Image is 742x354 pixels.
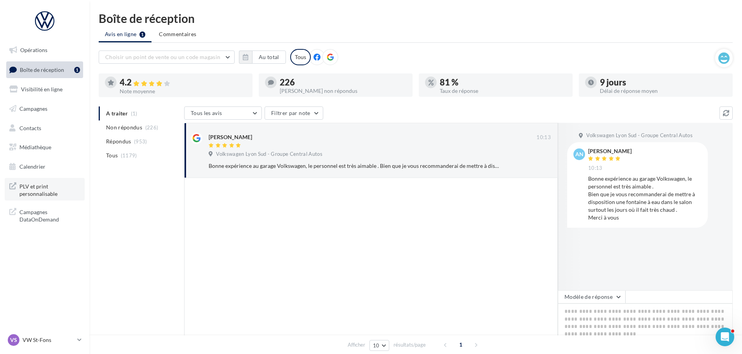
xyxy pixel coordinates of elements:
[21,86,63,92] span: Visibilité en ligne
[5,159,85,175] a: Calendrier
[600,78,726,87] div: 9 jours
[121,152,137,159] span: (1179)
[280,78,406,87] div: 226
[5,139,85,155] a: Médiathèque
[10,336,17,344] span: VS
[536,134,551,141] span: 10:13
[74,67,80,73] div: 1
[239,51,286,64] button: Au total
[440,88,566,94] div: Taux de réponse
[6,333,83,347] a: VS VW St-Fons
[5,81,85,98] a: Visibilité en ligne
[216,151,322,158] span: Volkswagen Lyon Sud - Groupe Central Autos
[5,120,85,136] a: Contacts
[19,124,41,131] span: Contacts
[5,61,85,78] a: Boîte de réception1
[265,106,323,120] button: Filtrer par note
[558,290,625,303] button: Modèle de réponse
[209,133,252,141] div: [PERSON_NAME]
[209,162,500,170] div: Bonne expérience au garage Volkswagen, le personnel est très aimable . Bien que je vous recommand...
[99,12,733,24] div: Boîte de réception
[575,150,583,158] span: AN
[440,78,566,87] div: 81 %
[19,105,47,112] span: Campagnes
[280,88,406,94] div: [PERSON_NAME] non répondus
[19,181,80,198] span: PLV et print personnalisable
[191,110,222,116] span: Tous les avis
[99,51,235,64] button: Choisir un point de vente ou un code magasin
[19,144,51,150] span: Médiathèque
[252,51,286,64] button: Au total
[19,207,80,223] span: Campagnes DataOnDemand
[20,66,64,73] span: Boîte de réception
[145,124,159,131] span: (226)
[120,89,246,94] div: Note moyenne
[588,175,702,221] div: Bonne expérience au garage Volkswagen, le personnel est très aimable . Bien que je vous recommand...
[134,138,147,145] span: (953)
[106,124,142,131] span: Non répondus
[369,340,389,351] button: 10
[348,341,365,349] span: Afficher
[5,178,85,201] a: PLV et print personnalisable
[600,88,726,94] div: Délai de réponse moyen
[455,338,467,351] span: 1
[290,49,311,65] div: Tous
[588,165,603,172] span: 10:13
[106,138,131,145] span: Répondus
[120,78,246,87] div: 4.2
[105,54,220,60] span: Choisir un point de vente ou un code magasin
[394,341,426,349] span: résultats/page
[5,42,85,58] a: Opérations
[184,106,262,120] button: Tous les avis
[20,47,47,53] span: Opérations
[373,342,380,349] span: 10
[23,336,74,344] p: VW St-Fons
[106,152,118,159] span: Tous
[159,30,196,38] span: Commentaires
[588,148,632,154] div: [PERSON_NAME]
[716,328,734,346] iframe: Intercom live chat
[586,132,693,139] span: Volkswagen Lyon Sud - Groupe Central Autos
[5,101,85,117] a: Campagnes
[19,163,45,170] span: Calendrier
[5,204,85,227] a: Campagnes DataOnDemand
